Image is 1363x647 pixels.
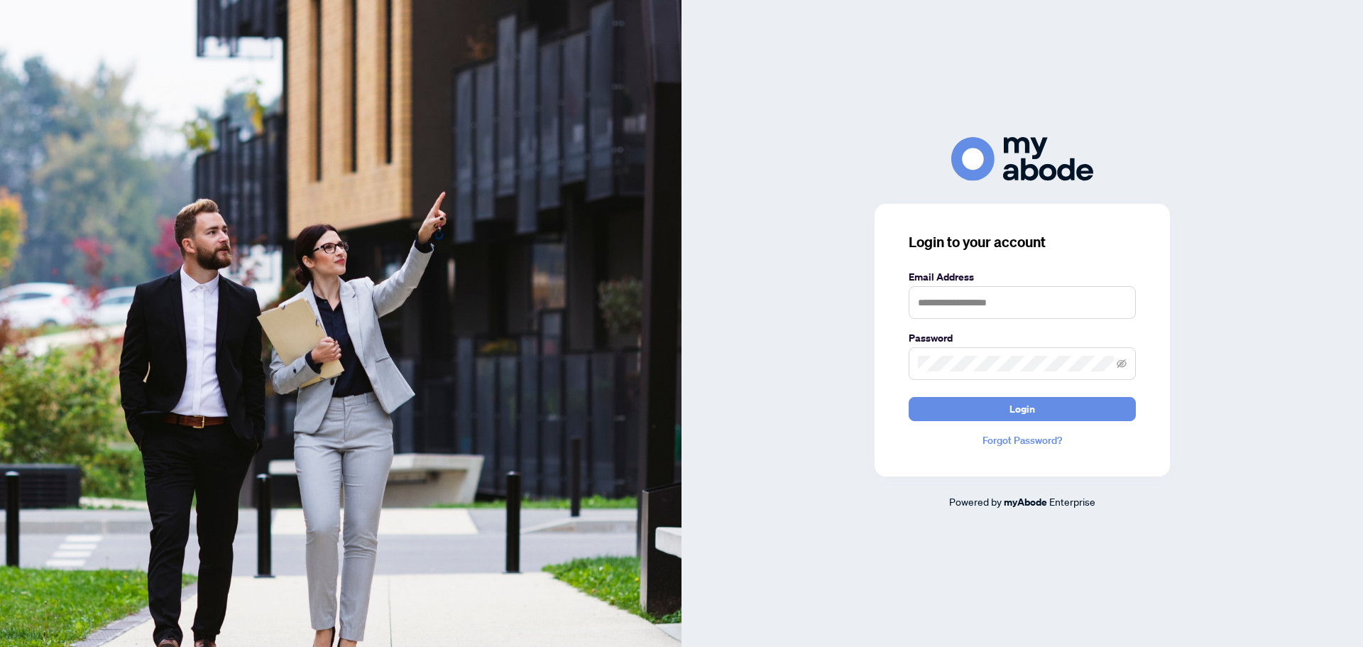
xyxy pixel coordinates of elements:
[1117,359,1127,369] span: eye-invisible
[909,269,1136,285] label: Email Address
[949,495,1002,508] span: Powered by
[909,433,1136,448] a: Forgot Password?
[951,137,1093,180] img: ma-logo
[909,330,1136,346] label: Password
[909,397,1136,421] button: Login
[1049,495,1095,508] span: Enterprise
[909,232,1136,252] h3: Login to your account
[1004,494,1047,510] a: myAbode
[1009,398,1035,420] span: Login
